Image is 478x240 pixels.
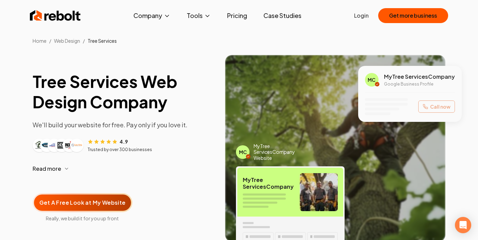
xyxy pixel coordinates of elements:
[33,215,132,222] span: Really, we build it for you up front
[30,9,81,22] img: Rebolt Logo
[384,81,455,87] p: Google Business Profile
[41,140,52,151] img: Customer logo 2
[128,9,176,22] button: Company
[243,177,294,190] span: My Tree Services Company
[88,38,117,44] span: Tree Services
[384,73,455,81] span: My Tree Services Company
[33,120,214,130] p: We'll build your website for free. Pay only if you love it.
[33,71,214,112] h1: Tree Services Web Design Company
[300,173,338,211] img: Tree Services team
[33,161,214,177] button: Read more
[22,37,456,44] nav: Breadcrumb
[33,182,132,222] a: Get A Free Look at My WebsiteReally, we build it for you up front
[354,12,369,20] a: Login
[33,139,84,152] div: Customer logos
[83,37,85,44] li: /
[34,140,45,151] img: Customer logo 1
[368,76,375,83] span: MC
[33,38,47,44] a: Home
[258,9,307,22] a: Case Studies
[54,38,80,44] span: Web Design
[378,8,448,23] button: Get more business
[71,140,82,151] img: Customer logo 6
[56,140,67,151] img: Customer logo 4
[88,147,152,152] p: Trusted by over 300 businesses
[33,138,214,152] article: Customer reviews
[33,193,132,212] button: Get A Free Look at My Website
[49,140,60,151] img: Customer logo 3
[119,138,128,145] span: 4.9
[455,217,471,233] div: Open Intercom Messenger
[239,149,247,155] span: MC
[39,199,126,207] span: Get A Free Look at My Website
[33,165,61,173] span: Read more
[49,37,51,44] li: /
[88,138,128,145] div: Rating: 4.9 out of 5 stars
[64,140,75,151] img: Customer logo 5
[181,9,216,22] button: Tools
[254,143,308,161] span: My Tree Services Company Website
[222,9,253,22] a: Pricing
